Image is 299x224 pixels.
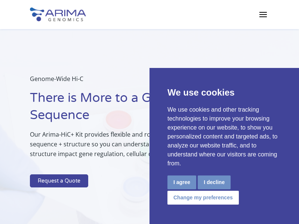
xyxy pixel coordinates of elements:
[198,175,231,189] button: I decline
[167,175,196,189] button: I agree
[30,7,86,21] img: Arima-Genomics-logo
[30,74,269,90] p: Genome-Wide Hi-C
[30,174,88,188] a: Request a Quote
[30,90,269,130] h1: There is More to a Genome than Just Sequence
[167,105,281,168] p: We use cookies and other tracking technologies to improve your browsing experience on our website...
[167,191,239,205] button: Change my preferences
[167,86,281,99] p: We use cookies
[30,130,269,165] p: Our Arima-HiC+ Kit provides flexible and robust solutions for exploring both genome sequence + st...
